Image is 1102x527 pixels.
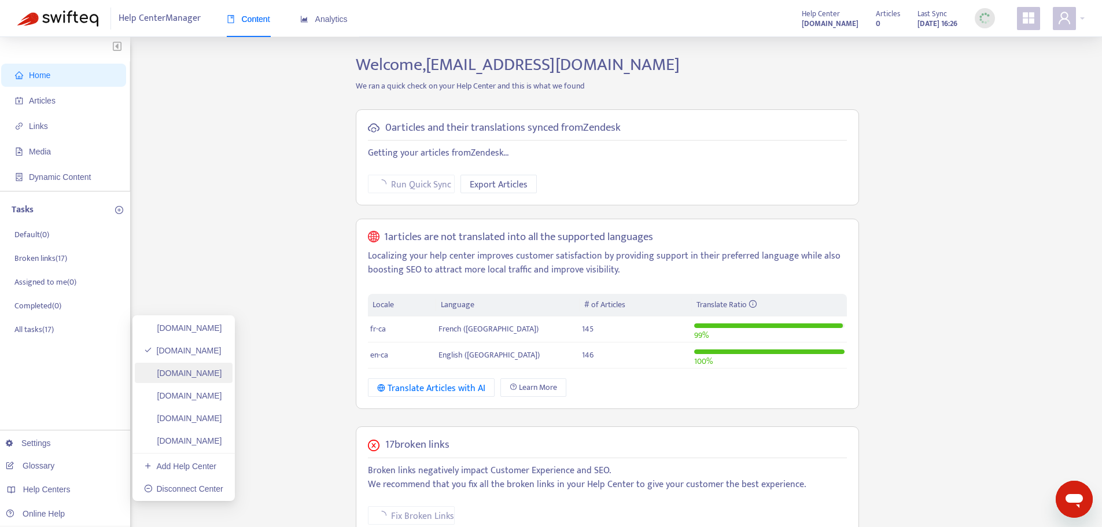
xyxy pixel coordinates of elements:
span: file-image [15,148,23,156]
span: 100 % [694,355,713,368]
span: Help Centers [23,485,71,494]
span: user [1057,11,1071,25]
span: link [15,122,23,130]
img: sync_loading.0b5143dde30e3a21642e.gif [978,11,992,25]
p: Broken links negatively impact Customer Experience and SEO. We recommend that you fix all the bro... [368,464,847,492]
button: Export Articles [460,175,537,193]
span: cloud-sync [368,122,379,134]
p: Default ( 0 ) [14,229,49,241]
span: Run Quick Sync [391,178,451,192]
span: account-book [15,97,23,105]
span: Analytics [300,14,348,24]
strong: [DATE] 16:26 [917,17,957,30]
span: book [227,15,235,23]
a: [DOMAIN_NAME] [144,346,222,355]
p: Assigned to me ( 0 ) [14,276,76,288]
span: French ([GEOGRAPHIC_DATA]) [438,322,539,336]
div: Translate Articles with AI [377,381,485,396]
a: Glossary [6,461,54,470]
a: Online Help [6,509,65,518]
span: appstore [1022,11,1035,25]
th: Language [436,294,580,316]
span: Dynamic Content [29,172,91,182]
span: Fix Broken Links [391,509,454,524]
button: Run Quick Sync [368,175,455,193]
th: # of Articles [580,294,691,316]
span: Export Articles [470,178,528,192]
a: Disconnect Center [144,484,223,493]
span: fr-ca [370,322,386,336]
a: [DOMAIN_NAME] [144,368,222,378]
span: loading [377,511,386,520]
a: Learn More [500,378,566,397]
p: Broken links ( 17 ) [14,252,67,264]
span: Articles [876,8,900,20]
p: Tasks [12,203,34,217]
div: Translate Ratio [696,298,842,311]
a: Settings [6,438,51,448]
p: All tasks ( 17 ) [14,323,54,336]
span: English ([GEOGRAPHIC_DATA]) [438,348,540,362]
span: 145 [582,322,594,336]
span: 146 [582,348,594,362]
a: [DOMAIN_NAME] [144,436,222,445]
button: Fix Broken Links [368,506,455,525]
span: loading [377,179,386,189]
span: global [368,231,379,244]
iframe: Button to launch messaging window [1056,481,1093,518]
span: plus-circle [115,206,123,214]
a: [DOMAIN_NAME] [802,17,858,30]
span: close-circle [368,440,379,451]
h5: 1 articles are not translated into all the supported languages [384,231,653,244]
span: Articles [29,96,56,105]
th: Locale [368,294,436,316]
p: Completed ( 0 ) [14,300,61,312]
span: Content [227,14,270,24]
span: Links [29,121,48,131]
span: Home [29,71,50,80]
span: Help Center Manager [119,8,201,30]
a: [DOMAIN_NAME] [144,414,222,423]
span: Last Sync [917,8,947,20]
p: Localizing your help center improves customer satisfaction by providing support in their preferre... [368,249,847,277]
p: We ran a quick check on your Help Center and this is what we found [347,80,868,92]
span: Media [29,147,51,156]
span: Welcome, [EMAIL_ADDRESS][DOMAIN_NAME] [356,50,680,79]
span: area-chart [300,15,308,23]
span: Help Center [802,8,840,20]
span: home [15,71,23,79]
p: Getting your articles from Zendesk ... [368,146,847,160]
a: [DOMAIN_NAME] [144,391,222,400]
h5: 17 broken links [385,438,449,452]
button: Translate Articles with AI [368,378,495,397]
span: 99 % [694,329,709,342]
img: Swifteq [17,10,98,27]
h5: 0 articles and their translations synced from Zendesk [385,121,621,135]
span: Learn More [519,381,557,394]
a: [DOMAIN_NAME] [144,323,222,333]
strong: 0 [876,17,880,30]
a: Add Help Center [144,462,216,471]
span: container [15,173,23,181]
span: en-ca [370,348,388,362]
